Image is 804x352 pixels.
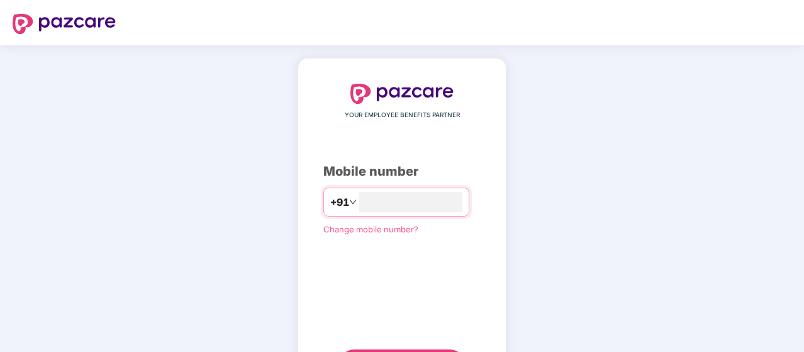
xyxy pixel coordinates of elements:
[13,14,116,34] img: logo
[323,224,418,234] a: Change mobile number?
[350,84,454,104] img: logo
[323,162,481,181] div: Mobile number
[349,198,357,206] span: down
[330,195,349,210] span: +91
[345,110,460,120] span: YOUR EMPLOYEE BENEFITS PARTNER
